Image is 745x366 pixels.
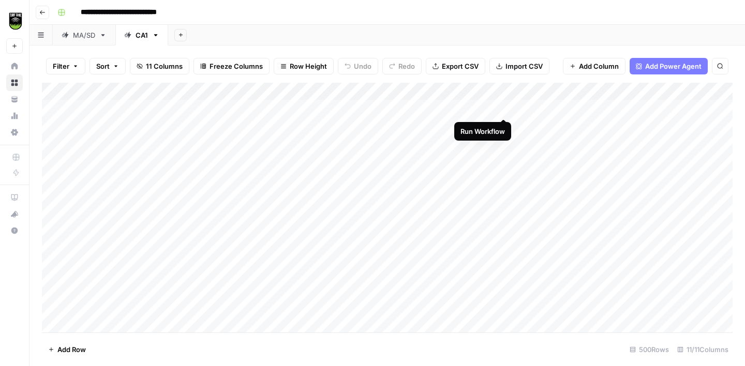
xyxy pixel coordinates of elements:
[505,61,543,71] span: Import CSV
[6,8,23,34] button: Workspace: Turf Tank - Data Team
[6,74,23,91] a: Browse
[274,58,334,74] button: Row Height
[6,124,23,141] a: Settings
[563,58,625,74] button: Add Column
[673,341,733,358] div: 11/11 Columns
[426,58,485,74] button: Export CSV
[57,344,86,355] span: Add Row
[398,61,415,71] span: Redo
[6,91,23,108] a: Your Data
[96,61,110,71] span: Sort
[354,61,371,71] span: Undo
[53,61,69,71] span: Filter
[489,58,549,74] button: Import CSV
[53,25,115,45] a: MA/SD
[146,61,183,71] span: 11 Columns
[290,61,327,71] span: Row Height
[7,206,22,222] div: What's new?
[630,58,708,74] button: Add Power Agent
[130,58,189,74] button: 11 Columns
[193,58,270,74] button: Freeze Columns
[73,30,95,40] div: MA/SD
[6,58,23,74] a: Home
[6,222,23,239] button: Help + Support
[6,189,23,206] a: AirOps Academy
[136,30,148,40] div: CA1
[645,61,702,71] span: Add Power Agent
[382,58,422,74] button: Redo
[90,58,126,74] button: Sort
[442,61,479,71] span: Export CSV
[460,126,505,136] div: Run Workflow
[46,58,85,74] button: Filter
[579,61,619,71] span: Add Column
[6,206,23,222] button: What's new?
[6,12,25,30] img: Turf Tank - Data Team Logo
[115,25,168,45] a: CA1
[625,341,673,358] div: 500 Rows
[42,341,92,358] button: Add Row
[338,58,378,74] button: Undo
[6,108,23,124] a: Usage
[210,61,263,71] span: Freeze Columns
